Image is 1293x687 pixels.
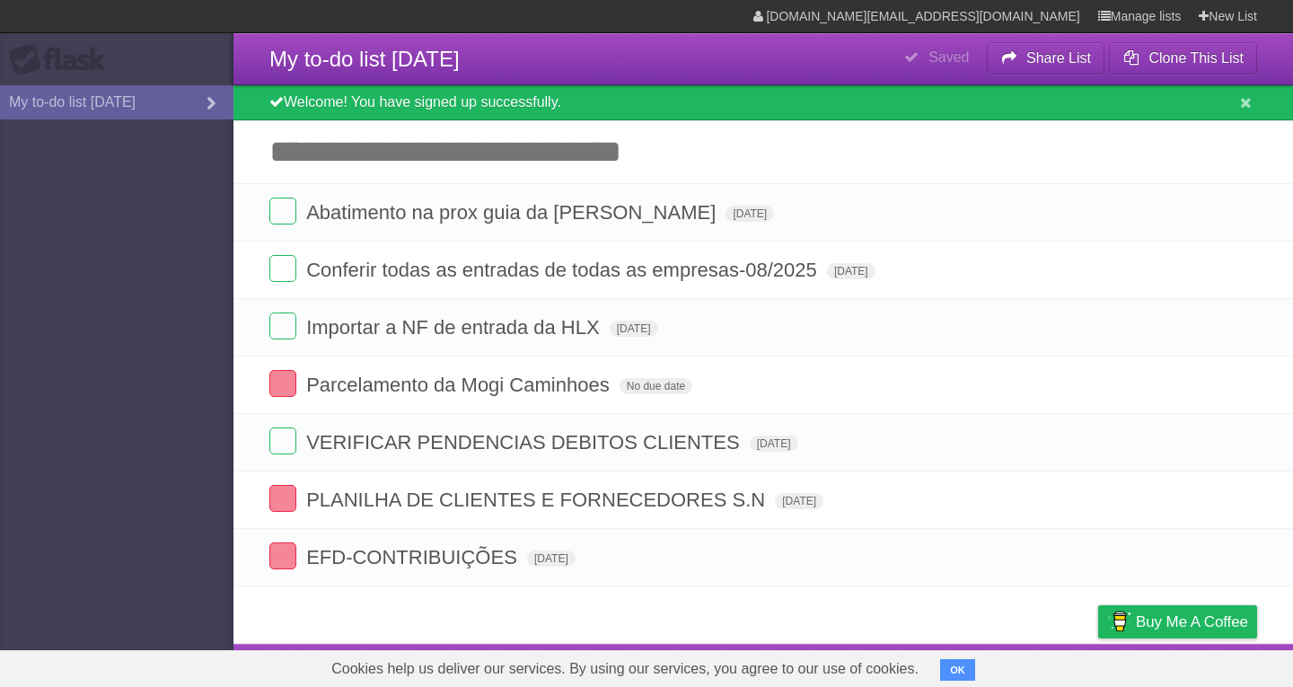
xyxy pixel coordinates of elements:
span: [DATE] [775,493,823,509]
span: [DATE] [750,436,798,452]
a: About [859,648,897,683]
span: Importar a NF de entrada da HLX [306,316,604,339]
span: Cookies help us deliver our services. By using our services, you agree to our use of cookies. [313,651,937,687]
span: PLANILHA DE CLIENTES E FORNECEDORES S.N [306,489,770,511]
a: Privacy [1075,648,1121,683]
b: Clone This List [1148,50,1244,66]
span: [DATE] [827,263,875,279]
span: Buy me a coffee [1136,606,1248,638]
span: [DATE] [726,206,774,222]
b: Share List [1026,50,1091,66]
label: Done [269,485,296,512]
span: [DATE] [610,321,658,337]
button: Clone This List [1109,42,1257,75]
img: Buy me a coffee [1107,606,1131,637]
span: No due date [620,378,692,394]
span: EFD-CONTRIBUIÇÕES [306,546,522,568]
div: Welcome! You have signed up successfully. [233,85,1293,120]
label: Done [269,255,296,282]
span: VERIFICAR PENDENCIAS DEBITOS CLIENTES [306,431,743,454]
b: Saved [928,49,969,65]
button: Share List [987,42,1105,75]
a: Suggest a feature [1144,648,1257,683]
button: OK [940,659,975,681]
label: Done [269,313,296,339]
a: Terms [1014,648,1053,683]
span: My to-do list [DATE] [269,47,460,71]
a: Buy me a coffee [1098,605,1257,639]
span: [DATE] [527,550,576,567]
span: Abatimento na prox guia da [PERSON_NAME] [306,201,720,224]
a: Developers [919,648,991,683]
label: Done [269,542,296,569]
span: Parcelamento da Mogi Caminhoes [306,374,614,396]
label: Done [269,370,296,397]
label: Done [269,198,296,225]
div: Flask [9,44,117,76]
label: Done [269,427,296,454]
span: Conferir todas as entradas de todas as empresas-08/2025 [306,259,822,281]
